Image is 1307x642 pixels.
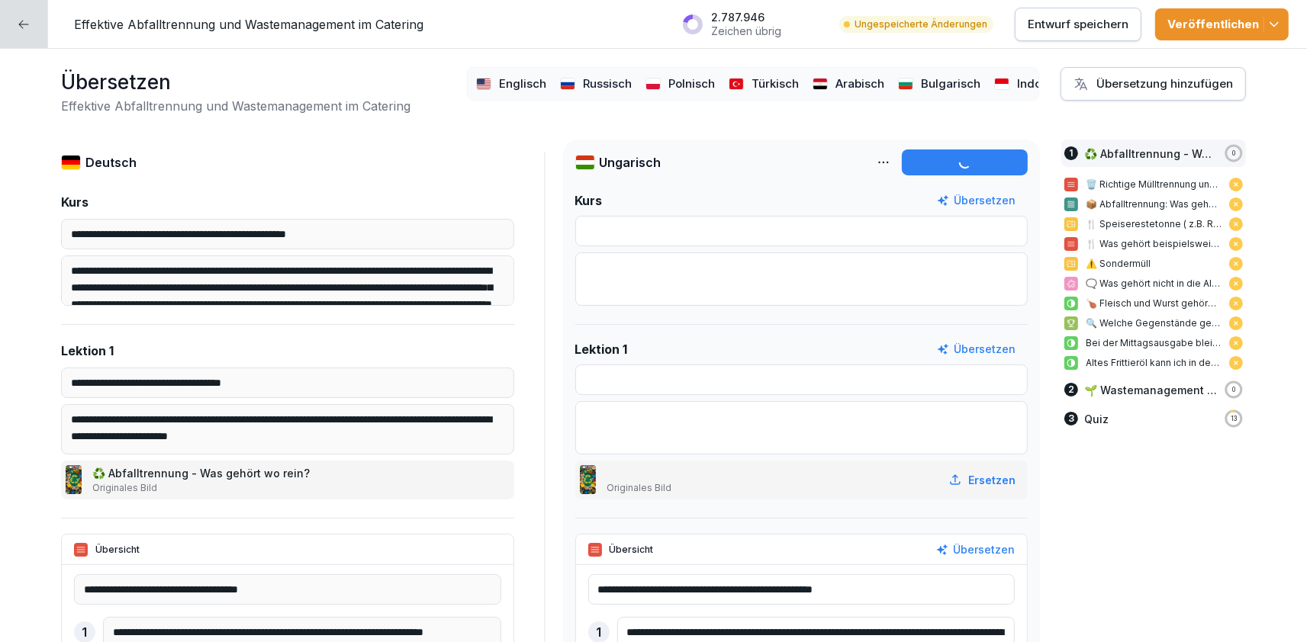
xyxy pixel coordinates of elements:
[95,543,140,557] p: Übersicht
[1086,336,1222,350] p: Bei der Mittagsausgabe bleiben 10 Schnitzel übrig. Ich entsorge die übrig gebliebenen Schnitzel i...
[1086,217,1222,231] p: 🍴 Speiserestetonne ( z.B. ReFood)
[1086,237,1222,251] p: 🍴 Was gehört beispielsweise in die Speiserestetonne (z.B. ReFood)?
[1086,257,1222,271] p: ⚠️ Sondermüll
[1064,412,1078,425] div: 3
[1064,146,1078,160] div: 1
[607,481,671,495] p: Originales Bild
[994,78,1010,90] img: id.svg
[1086,316,1222,330] p: 🔍 Welche Gegenstände gehören in den Restmüll?
[600,153,662,172] p: Ungarisch
[1015,8,1141,41] button: Entwurf speichern
[61,67,410,97] h1: Übersetzen
[1084,146,1217,162] p: ♻️ Abfalltrennung - Was gehört wo rein?
[729,78,745,90] img: tr.svg
[898,78,914,90] img: bg.svg
[1028,16,1128,33] p: Entwurf speichern
[1084,411,1109,427] p: Quiz
[92,481,313,495] p: Originales Bild
[92,465,313,481] p: ♻️ Abfalltrennung - Was gehört wo rein?
[968,472,1016,488] p: Ersetzen
[937,192,1016,209] button: Übersetzen
[74,15,423,34] p: Effektive Abfalltrennung und Wastemanagement im Catering
[813,78,829,90] img: eg.svg
[575,340,628,358] p: Lektion 1
[1086,277,1222,291] p: 🗨️ Was gehört nicht in die Altmetallcontainer?
[1074,75,1233,92] div: Übersetzung hinzufügen
[1064,383,1078,396] div: 2
[668,75,715,93] p: Polnisch
[560,78,576,90] img: ru.svg
[580,465,596,494] img: x70gh4f82jn2wim043yw2gcs.png
[61,193,89,211] p: Kurs
[936,541,1015,558] button: Übersetzen
[645,78,662,90] img: pl.svg
[1086,297,1222,310] p: 🍗 Fleisch und Wurst gehören in die grüne Speiserestetonne (z.B. Refood)
[1086,356,1222,370] p: Altes Frittieröl kann ich in der grünen Speiserestetonne entsorgen.
[61,97,410,115] h2: Effektive Abfalltrennung und Wastemanagement im Catering
[1061,67,1246,101] button: Übersetzung hinzufügen
[711,24,781,38] p: Zeichen übrig
[1084,382,1217,398] p: 🌱 Wastemanagement - Warum ist es wichtig?
[674,5,826,43] button: 2.787.946Zeichen übrig
[1086,178,1222,191] p: 🗑️ Richtige Mülltrennung und Entsorgung
[1232,149,1235,158] p: 0
[61,342,114,360] p: Lektion 1
[752,75,799,93] p: Türkisch
[61,155,81,170] img: de.svg
[583,75,632,93] p: Russisch
[1155,8,1289,40] button: Veröffentlichen
[85,153,137,172] p: Deutsch
[66,465,82,494] img: x70gh4f82jn2wim043yw2gcs.png
[1086,197,1222,211] p: 📦 Abfalltrennung: Was gehört in welche Mülltonne / Müllcontainer?
[835,75,884,93] p: Arabisch
[1167,16,1276,33] div: Veröffentlichen
[499,75,546,93] p: Englisch
[921,75,980,93] p: Bulgarisch
[855,18,987,31] p: Ungespeicherte Änderungen
[476,78,492,90] img: us.svg
[575,155,595,170] img: hu.svg
[1231,414,1237,423] p: 13
[575,191,603,210] p: Kurs
[610,543,654,557] p: Übersicht
[1232,385,1235,394] p: 0
[1017,75,1084,93] p: Indonesisch
[711,11,781,24] p: 2.787.946
[937,341,1016,358] button: Übersetzen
